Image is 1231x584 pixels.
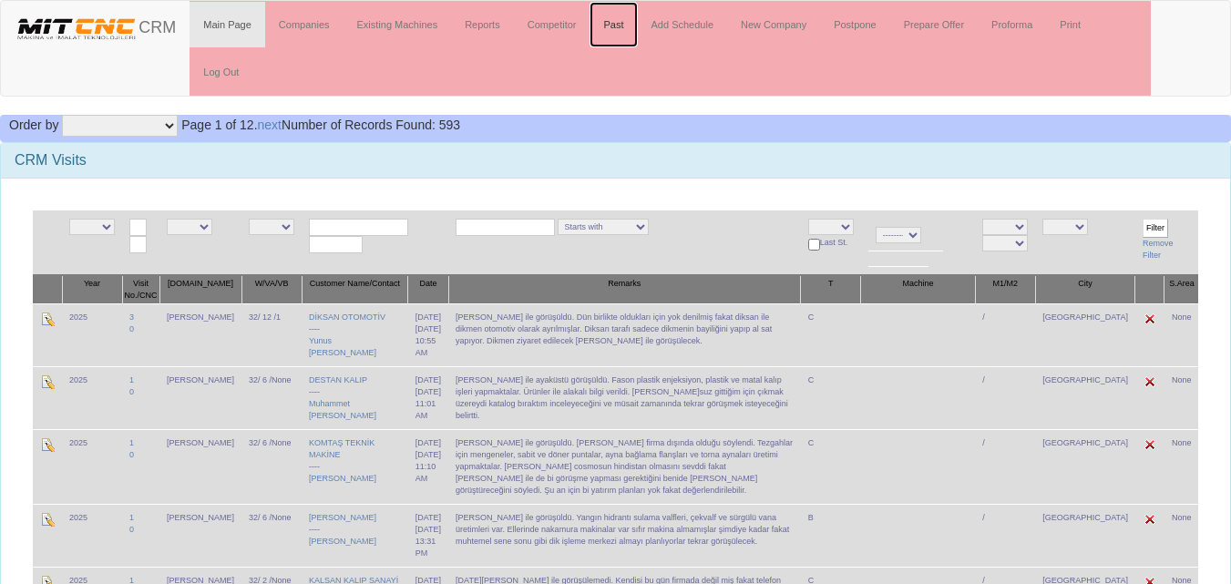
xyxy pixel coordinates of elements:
[408,275,448,304] th: Date
[129,513,134,522] a: 1
[801,303,861,366] td: C
[415,386,441,422] div: [DATE] 11:01 AM
[861,275,976,304] th: Machine
[309,375,367,384] a: DESTAN KALIP
[129,387,134,396] a: 0
[62,303,122,366] td: 2025
[181,118,460,132] span: Number of Records Found: 593
[448,504,801,567] td: [PERSON_NAME] ile görüşüldü. Yangın hidrantı sulama valfleri, çekvalf ve sürgülü vana üretimleri ...
[408,504,448,567] td: [DATE]
[801,366,861,429] td: C
[514,2,590,47] a: Competitor
[890,2,978,47] a: Prepare Offer
[1164,429,1199,504] td: None
[975,303,1035,366] td: /
[801,504,861,567] td: B
[448,303,801,366] td: [PERSON_NAME] ile görüşüldü. Dün birlikte oldukları için yok denilmiş fakat diksan ile dikmen oto...
[415,524,441,559] div: [DATE] 13:31 PM
[1046,2,1094,47] a: Print
[309,312,385,322] a: DİKSAN OTOMOTİV
[181,118,257,132] span: Page 1 of 12.
[801,429,861,504] td: C
[62,504,122,567] td: 2025
[302,366,408,429] td: ----
[309,399,376,420] a: Muhammet [PERSON_NAME]
[129,450,134,459] a: 0
[159,366,241,429] td: [PERSON_NAME]
[1143,219,1168,238] input: Filter
[408,366,448,429] td: [DATE]
[801,275,861,304] th: T
[129,375,134,384] a: 1
[415,323,441,359] div: [DATE] 10:55 AM
[1164,275,1199,304] th: S.Area
[159,275,241,304] th: [DOMAIN_NAME]
[302,504,408,567] td: ----
[1,1,190,46] a: CRM
[159,429,241,504] td: [PERSON_NAME]
[258,118,282,132] a: next
[241,504,302,567] td: 32/ 6 /None
[975,275,1035,304] th: M1/M2
[309,336,376,357] a: Yunus [PERSON_NAME]
[1164,366,1199,429] td: None
[309,438,374,459] a: KOMTAŞ TEKNİK MAKİNE
[62,366,122,429] td: 2025
[159,303,241,366] td: [PERSON_NAME]
[1164,303,1199,366] td: None
[727,2,820,47] a: New Company
[1035,504,1135,567] td: [GEOGRAPHIC_DATA]
[1035,366,1135,429] td: [GEOGRAPHIC_DATA]
[801,210,861,275] td: Last St.
[415,449,441,485] div: [DATE] 11:10 AM
[241,429,302,504] td: 32/ 6 /None
[1164,504,1199,567] td: None
[1143,374,1157,389] img: Edit
[241,303,302,366] td: 32/ 12 /1
[638,2,728,47] a: Add Schedule
[309,474,376,483] a: [PERSON_NAME]
[820,2,889,47] a: Postpone
[448,429,801,504] td: [PERSON_NAME] ile görüşüldü. [PERSON_NAME] firma dışında olduğu söylendi. Tezgahlar için mengenel...
[1143,312,1157,326] img: Edit
[1143,239,1174,260] a: Remove Filter
[302,303,408,366] td: ----
[40,437,55,452] img: Edit
[190,49,252,95] a: Log Out
[302,275,408,304] th: Customer Name/Contact
[1143,512,1157,527] img: Edit
[241,366,302,429] td: 32/ 6 /None
[15,15,138,42] img: header.png
[309,537,376,546] a: [PERSON_NAME]
[40,512,55,527] img: Edit
[1143,437,1157,452] img: Edit
[15,152,1216,169] h3: CRM Visits
[265,2,344,47] a: Companies
[451,2,514,47] a: Reports
[408,429,448,504] td: [DATE]
[309,513,376,522] a: [PERSON_NAME]
[122,275,159,304] th: Visit No./CNC
[975,429,1035,504] td: /
[448,275,801,304] th: Remarks
[975,366,1035,429] td: /
[129,438,134,447] a: 1
[40,312,55,326] img: Edit
[241,275,302,304] th: W/VA/VB
[408,303,448,366] td: [DATE]
[129,312,134,322] a: 3
[129,525,134,534] a: 0
[190,2,265,47] a: Main Page
[978,2,1046,47] a: Proforma
[1035,275,1135,304] th: City
[62,275,122,304] th: Year
[1035,429,1135,504] td: [GEOGRAPHIC_DATA]
[1035,303,1135,366] td: [GEOGRAPHIC_DATA]
[302,429,408,504] td: ----
[975,504,1035,567] td: /
[344,2,452,47] a: Existing Machines
[62,429,122,504] td: 2025
[129,324,134,333] a: 0
[159,504,241,567] td: [PERSON_NAME]
[448,366,801,429] td: [PERSON_NAME] ile ayaküstü görüşüldü. Fason plastik enjeksiyon, plastik ve matal kalıp işleri yap...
